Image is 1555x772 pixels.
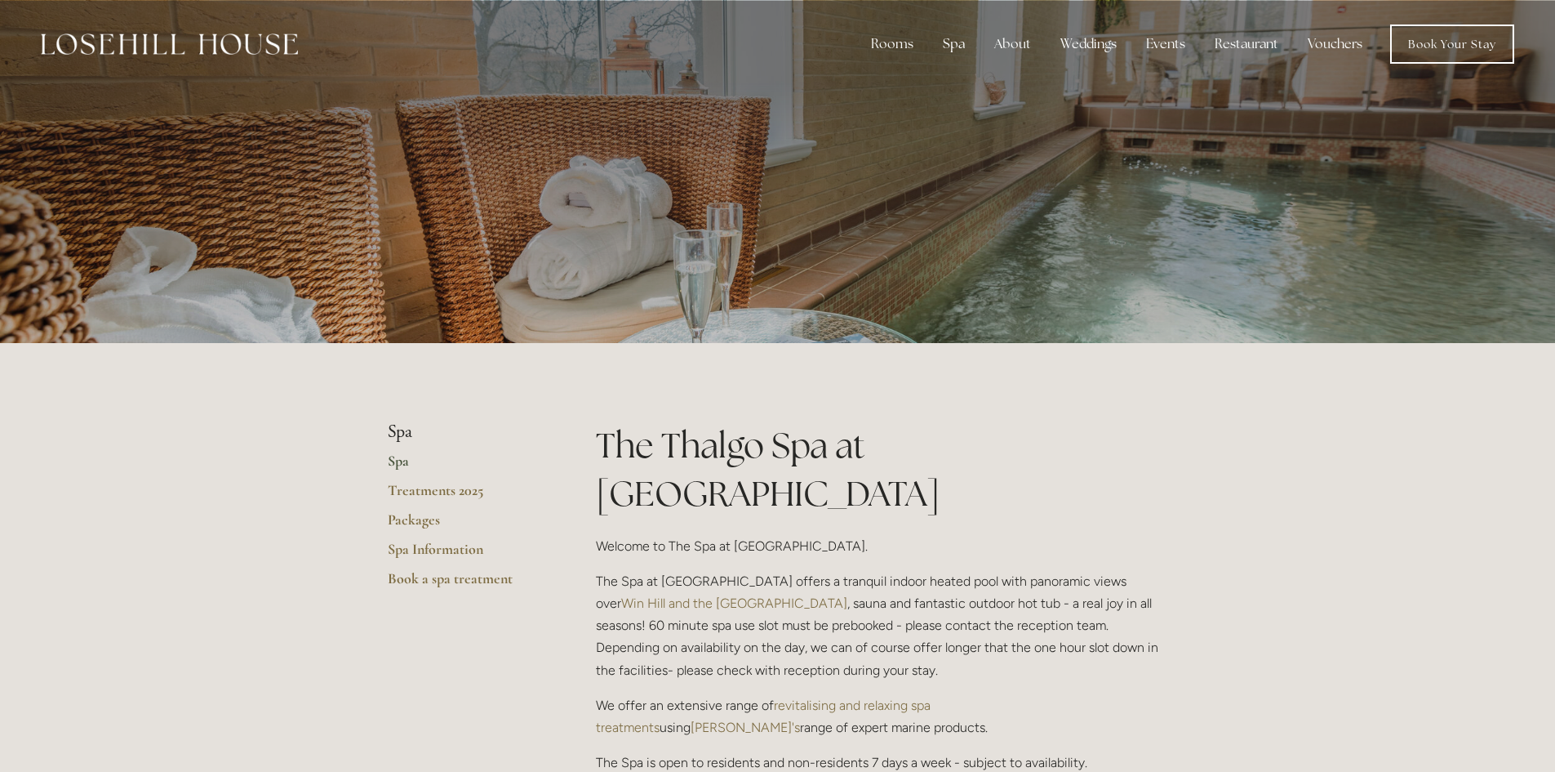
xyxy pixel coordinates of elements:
[1295,28,1375,60] a: Vouchers
[1202,28,1291,60] div: Restaurant
[621,596,847,611] a: Win Hill and the [GEOGRAPHIC_DATA]
[388,569,544,599] a: Book a spa treatment
[41,33,298,55] img: Losehill House
[388,422,544,443] li: Spa
[691,720,800,735] a: [PERSON_NAME]'s
[981,28,1044,60] div: About
[596,422,1168,518] h1: The Thalgo Spa at [GEOGRAPHIC_DATA]
[596,694,1168,739] p: We offer an extensive range of using range of expert marine products.
[596,570,1168,681] p: The Spa at [GEOGRAPHIC_DATA] offers a tranquil indoor heated pool with panoramic views over , sau...
[388,540,544,569] a: Spa Information
[596,535,1168,557] p: Welcome to The Spa at [GEOGRAPHIC_DATA].
[930,28,978,60] div: Spa
[1133,28,1198,60] div: Events
[388,481,544,511] a: Treatments 2025
[858,28,926,60] div: Rooms
[388,511,544,540] a: Packages
[1390,25,1514,64] a: Book Your Stay
[388,452,544,481] a: Spa
[1047,28,1130,60] div: Weddings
